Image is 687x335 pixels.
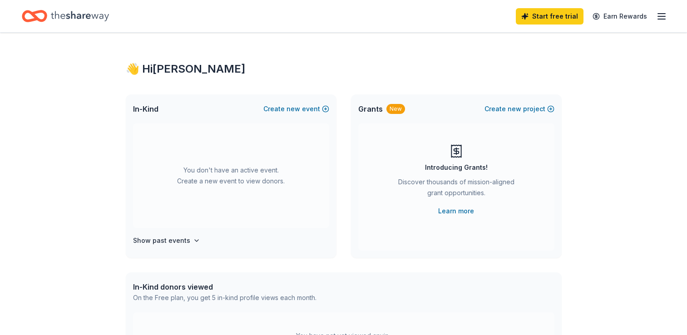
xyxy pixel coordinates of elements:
h4: Show past events [133,235,190,246]
div: You don't have an active event. Create a new event to view donors. [133,123,329,228]
span: new [508,103,521,114]
button: Createnewevent [263,103,329,114]
button: Show past events [133,235,200,246]
div: In-Kind donors viewed [133,281,316,292]
div: 👋 Hi [PERSON_NAME] [126,62,562,76]
div: On the Free plan, you get 5 in-kind profile views each month. [133,292,316,303]
span: In-Kind [133,103,158,114]
a: Earn Rewards [587,8,652,25]
button: Createnewproject [484,103,554,114]
div: New [386,104,405,114]
a: Start free trial [516,8,583,25]
a: Learn more [438,206,474,217]
div: Discover thousands of mission-aligned grant opportunities. [395,177,518,202]
span: Grants [358,103,383,114]
div: Introducing Grants! [425,162,488,173]
span: new [287,103,300,114]
a: Home [22,5,109,27]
